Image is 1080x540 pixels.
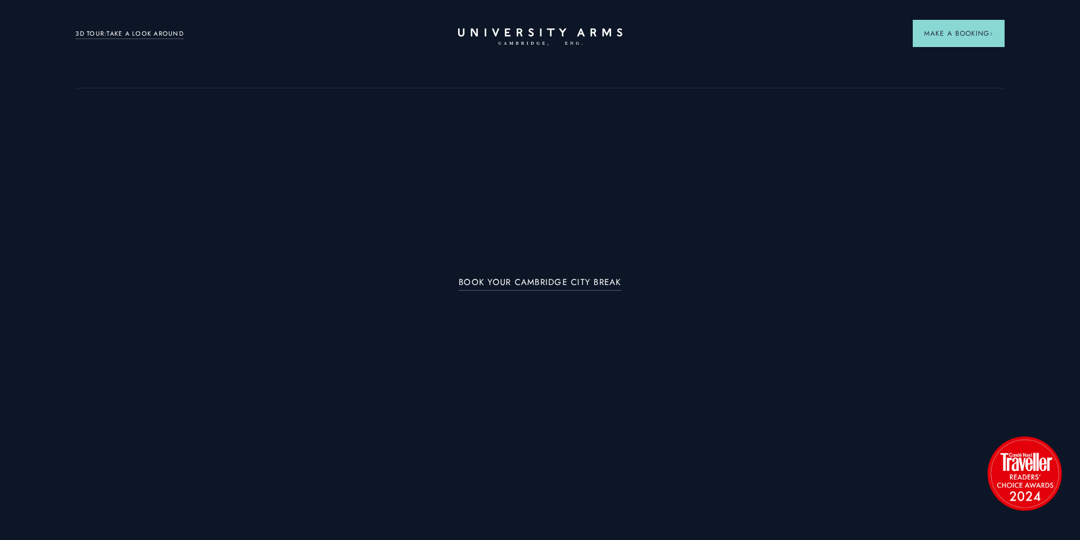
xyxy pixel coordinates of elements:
[75,29,184,39] a: 3D TOUR:TAKE A LOOK AROUND
[924,28,993,39] span: Make a Booking
[459,278,621,291] a: BOOK YOUR CAMBRIDGE CITY BREAK
[989,32,993,36] img: Arrow icon
[458,28,622,46] a: Home
[982,431,1067,516] img: image-2524eff8f0c5d55edbf694693304c4387916dea5-1501x1501-png
[913,20,1005,47] button: Make a BookingArrow icon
